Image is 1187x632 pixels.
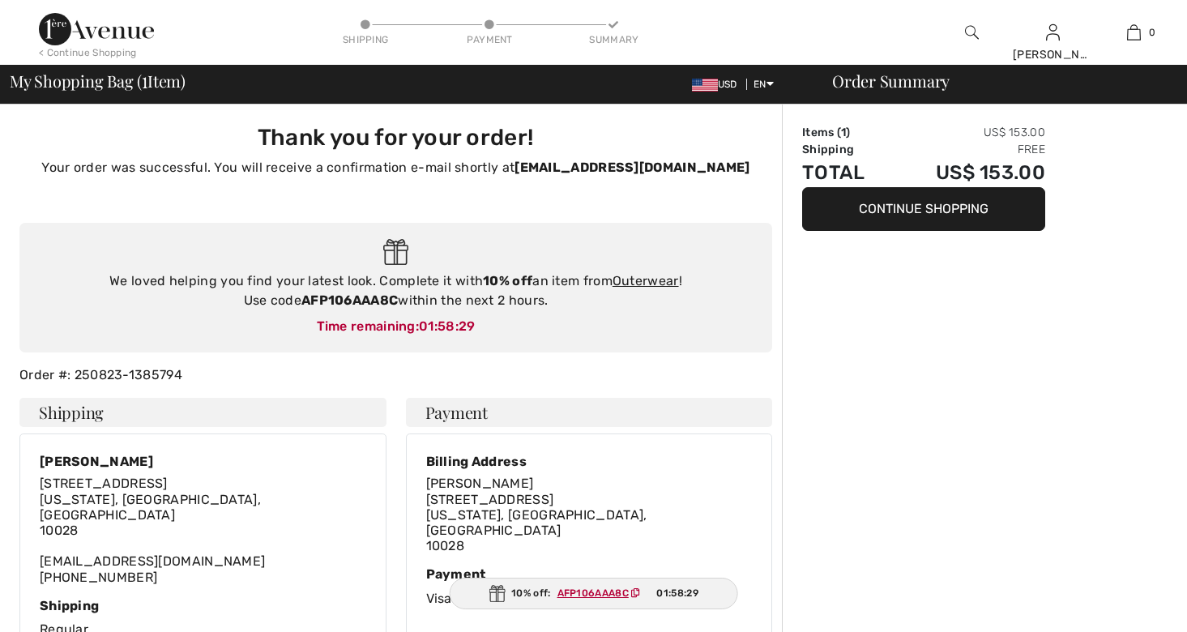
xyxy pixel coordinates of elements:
[426,492,647,554] span: [STREET_ADDRESS] [US_STATE], [GEOGRAPHIC_DATA], [GEOGRAPHIC_DATA] 10028
[802,124,890,141] td: Items ( )
[40,454,366,469] div: [PERSON_NAME]
[301,293,398,308] strong: AFP106AAA8C
[802,158,890,187] td: Total
[419,318,475,334] span: 01:58:29
[483,273,532,288] strong: 10% off
[890,124,1045,141] td: US$ 153.00
[489,585,505,602] img: Gift.svg
[36,271,756,310] div: We loved helping you find your latest look. Complete it with an item from ! Use code within the n...
[557,587,629,599] ins: AFP106AAA8C
[1046,24,1060,40] a: Sign In
[589,32,638,47] div: Summary
[341,32,390,47] div: Shipping
[406,398,773,427] h4: Payment
[426,454,753,469] div: Billing Address
[656,586,698,600] span: 01:58:29
[10,73,186,89] span: My Shopping Bag ( Item)
[465,32,514,47] div: Payment
[813,73,1177,89] div: Order Summary
[841,126,846,139] span: 1
[515,160,749,175] strong: [EMAIL_ADDRESS][DOMAIN_NAME]
[1046,23,1060,42] img: My Info
[426,476,534,491] span: [PERSON_NAME]
[40,476,366,584] div: [EMAIL_ADDRESS][DOMAIN_NAME] [PHONE_NUMBER]
[802,141,890,158] td: Shipping
[754,79,774,90] span: EN
[40,476,261,538] span: [STREET_ADDRESS] [US_STATE], [GEOGRAPHIC_DATA], [GEOGRAPHIC_DATA] 10028
[10,365,782,385] div: Order #: 250823-1385794
[40,598,366,613] div: Shipping
[802,187,1045,231] button: Continue Shopping
[383,239,408,266] img: Gift.svg
[449,578,738,609] div: 10% off:
[692,79,718,92] img: US Dollar
[1149,25,1155,40] span: 0
[142,69,147,90] span: 1
[965,23,979,42] img: search the website
[613,273,679,288] a: Outerwear
[39,13,154,45] img: 1ère Avenue
[29,124,762,152] h3: Thank you for your order!
[890,158,1045,187] td: US$ 153.00
[39,45,137,60] div: < Continue Shopping
[1094,23,1173,42] a: 0
[36,317,756,336] div: Time remaining:
[29,158,762,177] p: Your order was successful. You will receive a confirmation e-mail shortly at
[1013,46,1092,63] div: [PERSON_NAME]
[890,141,1045,158] td: Free
[692,79,744,90] span: USD
[426,566,753,582] div: Payment
[19,398,386,427] h4: Shipping
[1127,23,1141,42] img: My Bag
